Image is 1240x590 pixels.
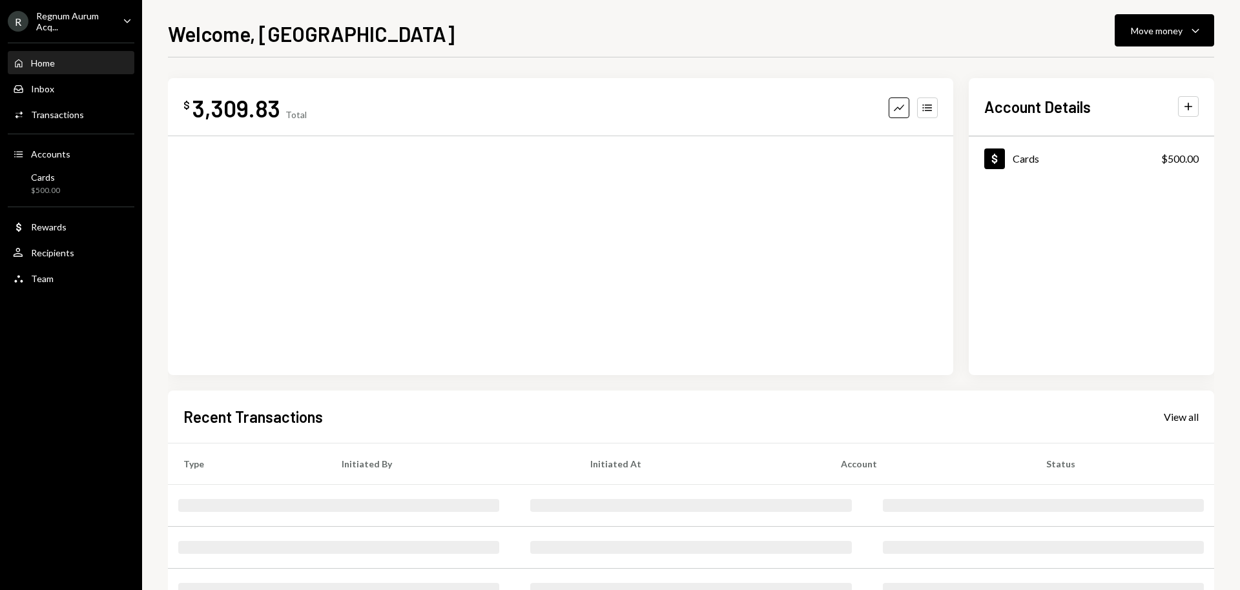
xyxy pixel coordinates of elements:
[285,109,307,120] div: Total
[31,273,54,284] div: Team
[8,142,134,165] a: Accounts
[1031,443,1214,484] th: Status
[168,21,455,46] h1: Welcome, [GEOGRAPHIC_DATA]
[36,10,112,32] div: Regnum Aurum Acq...
[1131,24,1183,37] div: Move money
[31,247,74,258] div: Recipients
[8,267,134,290] a: Team
[31,109,84,120] div: Transactions
[192,94,280,123] div: 3,309.83
[8,103,134,126] a: Transactions
[969,137,1214,180] a: Cards$500.00
[168,443,326,484] th: Type
[984,96,1091,117] h2: Account Details
[825,443,1031,484] th: Account
[31,185,60,196] div: $500.00
[31,57,55,68] div: Home
[8,51,134,74] a: Home
[8,241,134,264] a: Recipients
[575,443,825,484] th: Initiated At
[1164,409,1199,423] a: View all
[8,11,28,32] div: R
[31,172,60,183] div: Cards
[1164,411,1199,423] div: View all
[8,168,134,199] a: Cards$500.00
[31,148,70,159] div: Accounts
[1115,14,1214,46] button: Move money
[183,406,323,427] h2: Recent Transactions
[8,215,134,238] a: Rewards
[31,83,54,94] div: Inbox
[1013,152,1039,165] div: Cards
[183,99,190,112] div: $
[8,77,134,100] a: Inbox
[1161,151,1199,167] div: $500.00
[31,221,67,232] div: Rewards
[326,443,575,484] th: Initiated By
